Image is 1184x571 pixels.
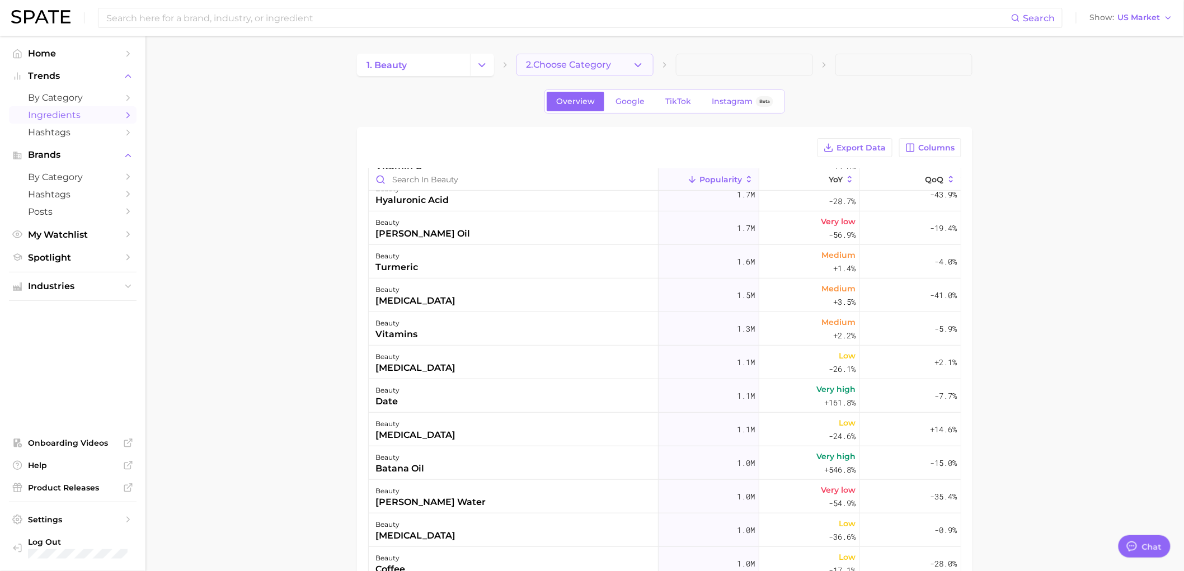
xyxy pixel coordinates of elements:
[367,60,407,70] span: 1. beauty
[1023,13,1055,23] span: Search
[9,89,137,106] a: by Category
[934,322,957,336] span: -5.9%
[357,54,470,76] a: 1. beauty
[375,484,486,498] div: beauty
[28,71,118,81] span: Trends
[28,229,118,240] span: My Watchlist
[817,138,892,157] button: Export Data
[829,175,843,184] span: YoY
[526,60,611,70] span: 2. Choose Category
[375,428,455,442] div: [MEDICAL_DATA]
[470,54,494,76] button: Change Category
[11,10,71,23] img: SPATE
[737,188,755,201] span: 1.7m
[821,315,856,329] span: Medium
[9,203,137,220] a: Posts
[28,515,118,525] span: Settings
[702,92,783,111] a: InstagramBeta
[375,462,424,475] div: batana oil
[28,92,118,103] span: by Category
[829,530,856,544] span: -36.6%
[737,356,755,369] span: 1.1m
[860,169,961,191] button: QoQ
[930,456,957,470] span: -15.0%
[369,480,961,513] button: beauty[PERSON_NAME] water1.0mVery low-54.9%-35.4%
[556,97,595,106] span: Overview
[28,110,118,120] span: Ingredients
[821,483,856,497] span: Very low
[829,228,856,242] span: -56.9%
[930,289,957,302] span: -41.0%
[839,416,856,430] span: Low
[28,150,118,160] span: Brands
[737,389,755,403] span: 1.1m
[9,278,137,295] button: Industries
[816,383,856,396] span: Very high
[934,523,957,537] span: -0.9%
[839,517,856,530] span: Low
[833,329,856,342] span: +2.2%
[375,384,400,397] div: beauty
[737,255,755,268] span: 1.6m
[9,511,137,528] a: Settings
[737,490,755,503] span: 1.0m
[375,194,449,207] div: hyaluronic acid
[375,294,455,308] div: [MEDICAL_DATA]
[737,456,755,470] span: 1.0m
[375,529,455,542] div: [MEDICAL_DATA]
[616,97,645,106] span: Google
[737,557,755,570] span: 1.0m
[369,312,961,346] button: beautyvitamins1.3mMedium+2.2%-5.9%
[375,451,424,464] div: beauty
[9,168,137,186] a: by Category
[9,249,137,266] a: Spotlight
[699,175,742,184] span: Popularity
[547,92,604,111] a: Overview
[712,97,753,106] span: Instagram
[9,45,137,62] a: Home
[28,537,128,547] span: Log Out
[934,255,957,268] span: -4.0%
[839,349,856,362] span: Low
[737,523,755,537] span: 1.0m
[28,252,118,263] span: Spotlight
[369,346,961,379] button: beauty[MEDICAL_DATA]1.1mLow-26.1%+2.1%
[28,281,118,291] span: Industries
[9,534,137,562] a: Log out. Currently logged in with e-mail jkno@cosmax.com.
[375,216,470,229] div: beauty
[375,261,418,274] div: turmeric
[375,551,405,565] div: beauty
[665,97,691,106] span: TikTok
[821,248,856,262] span: Medium
[829,430,856,443] span: -24.6%
[930,188,957,201] span: -43.9%
[375,283,455,296] div: beauty
[930,221,957,235] span: -19.4%
[824,396,856,409] span: +161.8%
[934,389,957,403] span: -7.7%
[28,127,118,138] span: Hashtags
[369,279,961,312] button: beauty[MEDICAL_DATA]1.5mMedium+3.5%-41.0%
[9,106,137,124] a: Ingredients
[839,550,856,564] span: Low
[9,186,137,203] a: Hashtags
[816,450,856,463] span: Very high
[759,97,770,106] span: Beta
[369,245,961,279] button: beautyturmeric1.6mMedium+1.4%-4.0%
[737,423,755,436] span: 1.1m
[369,178,961,211] button: beautyhyaluronic acid1.7mLow-28.7%-43.9%
[375,361,455,375] div: [MEDICAL_DATA]
[821,282,856,295] span: Medium
[105,8,1011,27] input: Search here for a brand, industry, or ingredient
[737,221,755,235] span: 1.7m
[821,215,856,228] span: Very low
[659,169,759,191] button: Popularity
[930,557,957,570] span: -28.0%
[9,124,137,141] a: Hashtags
[837,143,886,153] span: Export Data
[375,518,455,531] div: beauty
[28,172,118,182] span: by Category
[375,350,455,364] div: beauty
[737,289,755,302] span: 1.5m
[930,423,957,436] span: +14.6%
